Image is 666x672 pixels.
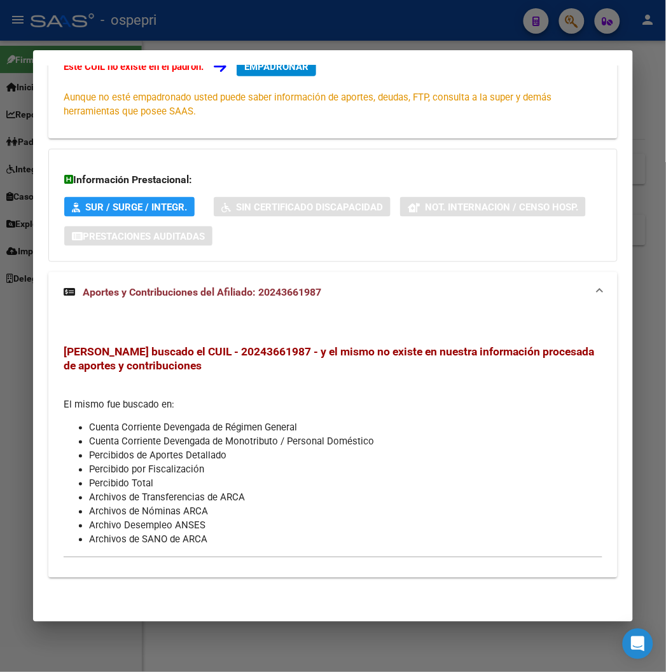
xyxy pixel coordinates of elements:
[64,197,195,217] button: SUR / SURGE / INTEGR.
[214,197,391,217] button: Sin Certificado Discapacidad
[64,345,602,547] div: El mismo fue buscado en:
[64,345,594,372] span: [PERSON_NAME] buscado el CUIL - 20243661987 - y el mismo no existe en nuestra información procesa...
[425,202,578,213] span: Not. Internacion / Censo Hosp.
[89,505,602,519] li: Archivos de Nóminas ARCA
[236,202,383,213] span: Sin Certificado Discapacidad
[83,286,321,298] span: Aportes y Contribuciones del Afiliado: 20243661987
[83,231,205,242] span: Prestaciones Auditadas
[89,477,602,491] li: Percibido Total
[48,37,617,139] div: Datos de Empadronamiento
[89,463,602,477] li: Percibido por Fiscalización
[89,449,602,463] li: Percibidos de Aportes Detallado
[89,491,602,505] li: Archivos de Transferencias de ARCA
[89,519,602,533] li: Archivo Desempleo ANSES
[48,272,617,313] mat-expansion-panel-header: Aportes y Contribuciones del Afiliado: 20243661987
[237,57,316,76] button: EMPADRONAR
[89,533,602,547] li: Archivos de SANO de ARCA
[48,313,617,578] div: Aportes y Contribuciones del Afiliado: 20243661987
[400,197,586,217] button: Not. Internacion / Censo Hosp.
[89,435,602,449] li: Cuenta Corriente Devengada de Monotributo / Personal Doméstico
[89,421,602,435] li: Cuenta Corriente Devengada de Régimen General
[623,629,653,659] div: Open Intercom Messenger
[64,61,204,72] strong: Este CUIL no existe en el padrón.
[64,226,212,246] button: Prestaciones Auditadas
[64,92,552,117] span: Aunque no esté empadronado usted puede saber información de aportes, deudas, FTP, consulta a la s...
[244,61,309,72] span: EMPADRONAR
[64,172,601,188] h3: Información Prestacional:
[85,202,187,213] span: SUR / SURGE / INTEGR.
